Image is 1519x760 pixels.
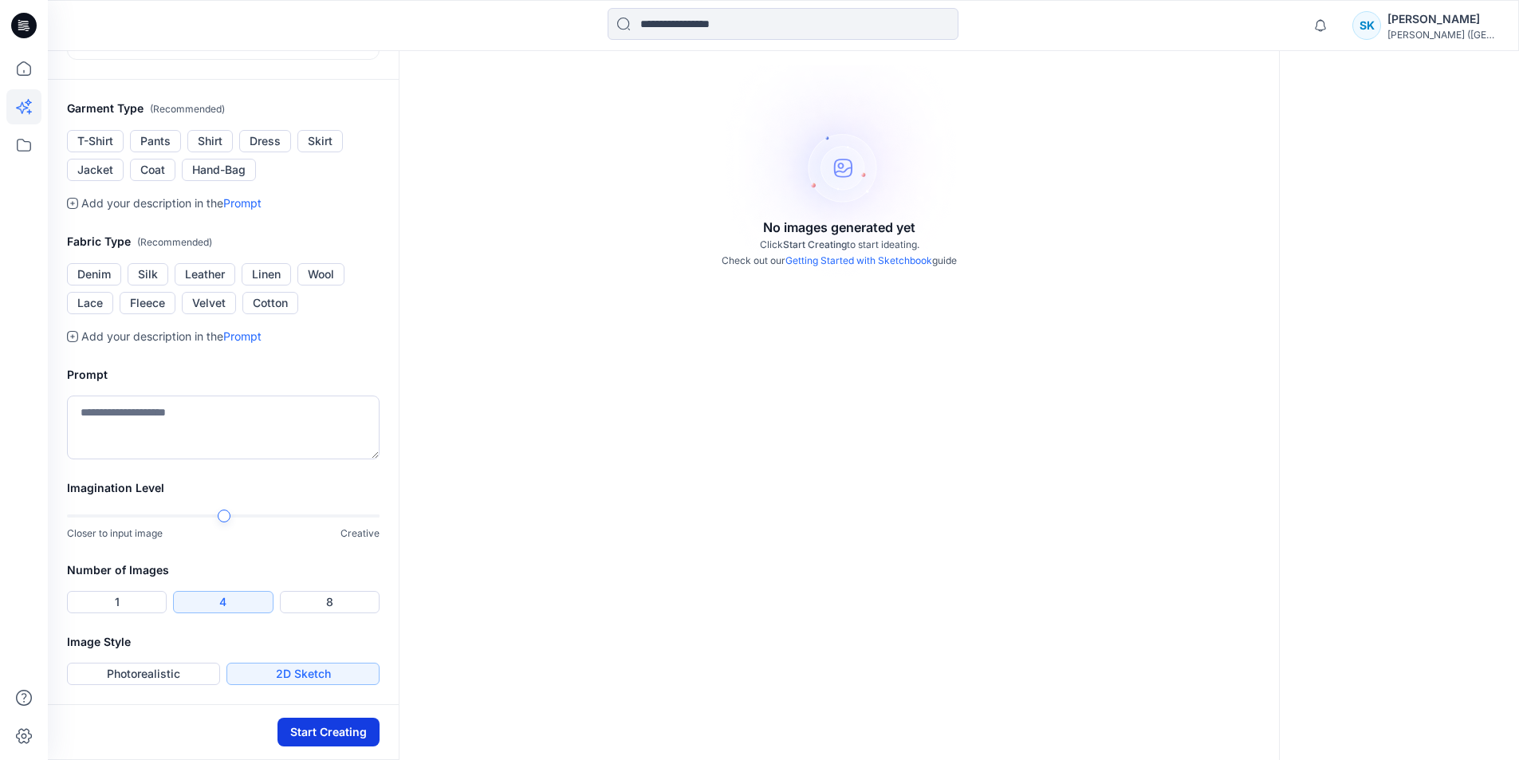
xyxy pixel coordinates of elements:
h2: Number of Images [67,561,380,580]
span: ( Recommended ) [137,236,212,248]
button: 4 [173,591,273,613]
div: [PERSON_NAME] ([GEOGRAPHIC_DATA]) Exp... [1387,29,1499,41]
button: Photorealistic [67,663,220,685]
h2: Imagination Level [67,478,380,498]
p: No images generated yet [763,218,915,237]
button: Cotton [242,292,298,314]
button: Start Creating [277,718,380,746]
div: SK [1352,11,1381,40]
a: Getting Started with Sketchbook [785,254,932,266]
button: Skirt [297,130,343,152]
button: Velvet [182,292,236,314]
button: Shirt [187,130,233,152]
button: Hand-Bag [182,159,256,181]
p: Add your description in the [81,194,262,213]
p: Closer to input image [67,526,163,541]
span: Start Creating [783,238,847,250]
button: Lace [67,292,113,314]
button: Fleece [120,292,175,314]
button: 8 [280,591,380,613]
a: Prompt [223,196,262,210]
p: Add your description in the [81,327,262,346]
button: Wool [297,263,344,285]
button: Coat [130,159,175,181]
a: Prompt [223,329,262,343]
h2: Prompt [67,365,380,384]
div: [PERSON_NAME] [1387,10,1499,29]
h2: Image Style [67,632,380,652]
button: Jacket [67,159,124,181]
p: Click to start ideating. Check out our guide [722,237,957,269]
button: Linen [242,263,291,285]
h2: Garment Type [67,99,380,119]
p: Creative [340,526,380,541]
h2: Fabric Type [67,232,380,252]
button: 2D Sketch [226,663,380,685]
button: Pants [130,130,181,152]
button: Dress [239,130,291,152]
button: 1 [67,591,167,613]
button: Leather [175,263,235,285]
button: Silk [128,263,168,285]
span: ( Recommended ) [150,103,225,115]
button: T-Shirt [67,130,124,152]
button: Denim [67,263,121,285]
